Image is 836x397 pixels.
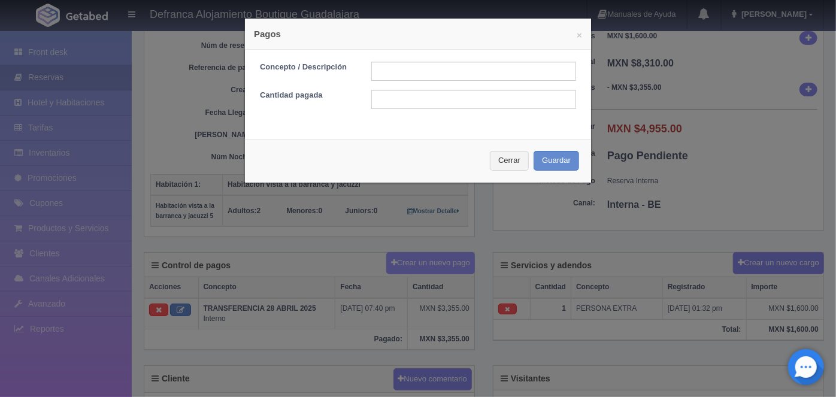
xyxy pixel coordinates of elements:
[251,90,362,101] label: Cantidad pagada
[577,31,582,40] button: ×
[251,62,362,73] label: Concepto / Descripción
[254,28,582,40] h4: Pagos
[534,151,579,171] button: Guardar
[490,151,529,171] button: Cerrar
